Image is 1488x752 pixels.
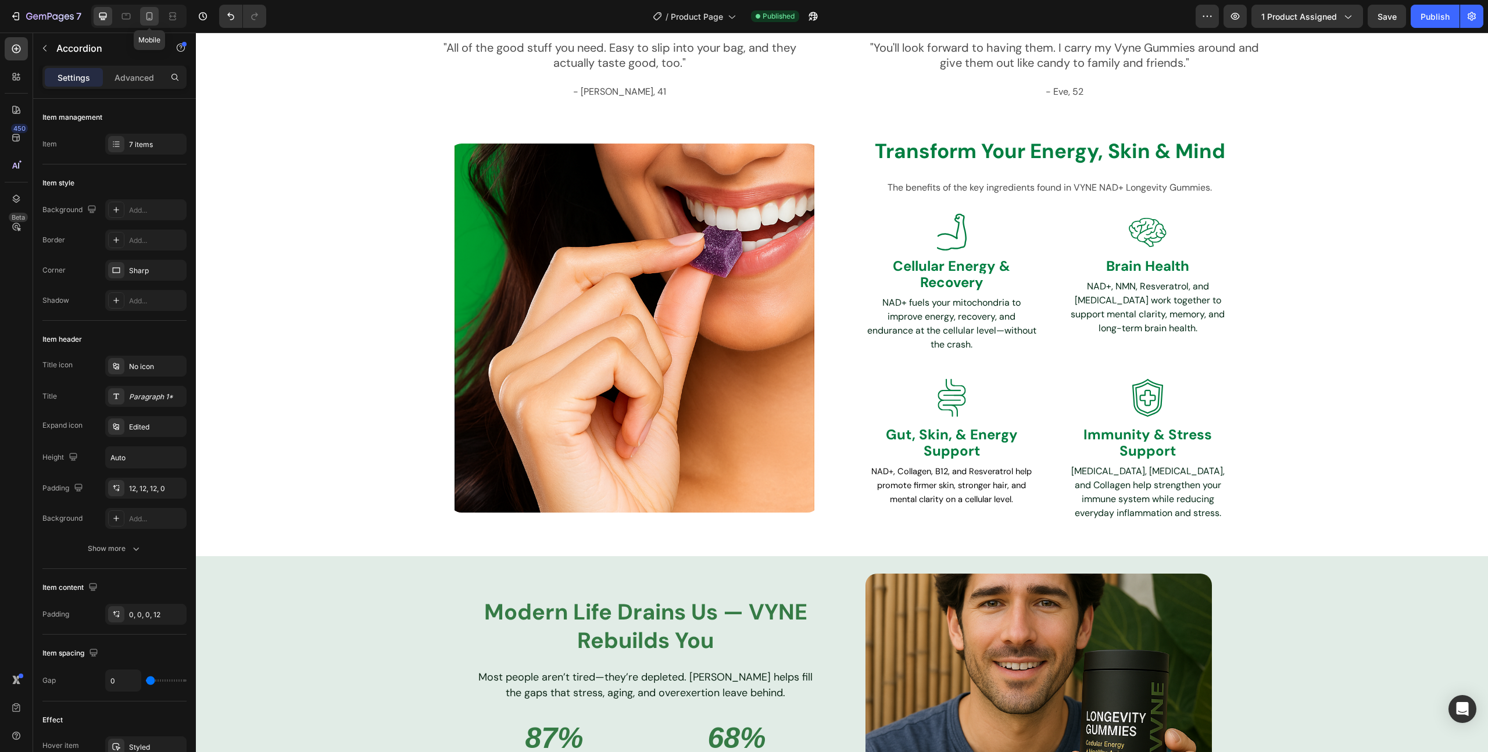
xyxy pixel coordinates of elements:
[254,111,623,480] img: gempages_569483483341128736-a6735218-e753-43f8-a7e0-a08e6060056b.png
[129,266,184,276] div: Sharp
[42,420,83,431] div: Expand icon
[42,513,83,524] div: Background
[737,346,775,384] img: gut_health_c6d8798e-8375-40d0-9076-f9d30183cce4.svg
[129,514,184,524] div: Add...
[697,224,814,259] strong: Cellular Energy & Recovery
[42,675,56,686] div: Gap
[42,139,57,149] div: Item
[42,740,79,751] div: Hover item
[1261,10,1337,23] span: 1 product assigned
[666,10,668,23] span: /
[42,360,73,370] div: Title icon
[42,178,74,188] div: Item style
[933,346,971,384] img: immunity_4cf54ccc-cde5-4e89-88fe-f22b714cb6ce.svg
[42,334,82,345] div: Item header
[675,433,836,472] span: NAD+, Collagen, B12, and Resveratrol help promote firmer skin, stronger hair, and mental clarity ...
[671,264,840,318] span: NAD+ fuels your mitochondria to improve energy, recovery, and endurance at the cellular level—wit...
[1378,12,1397,22] span: Save
[226,52,622,66] p: - [PERSON_NAME], 41
[933,181,971,219] img: cognition_a63d4686-2c2b-419a-b831-d77be3a0eda8.svg
[106,670,141,691] input: Auto
[42,202,99,218] div: Background
[875,248,1029,302] span: NAD+, NMN, Resveratrol, and [MEDICAL_DATA] work together to support mental clarity, memory, and l...
[196,33,1488,752] iframe: Design area
[42,265,66,275] div: Corner
[129,422,184,432] div: Edited
[129,392,184,402] div: Paragraph 1*
[42,538,187,559] button: Show more
[129,205,184,216] div: Add...
[277,564,623,624] h2: Modern Life Drains Us — VYNE Rebuilds You
[5,5,87,28] button: 7
[1251,5,1363,28] button: 1 product assigned
[277,687,441,724] h2: 87%
[129,484,184,494] div: 12, 12, 12, 0
[129,296,184,306] div: Add...
[76,9,81,23] p: 7
[129,361,184,372] div: No icon
[1448,695,1476,723] div: Open Intercom Messenger
[11,124,28,133] div: 450
[888,393,1016,427] strong: Immunity & Stress Support
[42,112,102,123] div: Item management
[106,447,186,468] input: Auto
[1368,5,1406,28] button: Save
[671,52,1067,66] p: - Eve, 52
[671,10,723,23] span: Product Page
[674,8,1063,38] span: "You'll look forward to having them. I carry my Vyne Gummies around and give them out like candy ...
[42,295,69,306] div: Shadow
[1421,10,1450,23] div: Publish
[219,5,266,28] div: Undo/Redo
[690,393,822,427] strong: Gut, Skin, & Energy Support
[42,391,57,402] div: Title
[42,646,101,661] div: Item spacing
[671,148,1038,162] p: The benefits of the key ingredients found in VYNE NAD+ Longevity Gummies.
[42,481,85,496] div: Padding
[56,41,155,55] p: Accordion
[58,71,90,84] p: Settings
[875,432,1029,486] span: [MEDICAL_DATA], [MEDICAL_DATA], and Collagen help strengthen your immune system while reducing ev...
[679,105,1029,132] strong: Transform Your Energy, Skin & Mind
[737,181,775,219] img: recovery_2c68e61d-b40a-464f-b4a4-5c61fe484394.svg
[42,609,69,619] div: Padding
[129,235,184,246] div: Add...
[88,543,142,554] div: Show more
[42,450,80,465] div: Height
[115,71,154,84] p: Advanced
[277,636,623,669] h2: Most people aren’t tired—they’re depleted. [PERSON_NAME] helps fill the gaps that stress, aging, ...
[42,715,63,725] div: Effect
[42,580,100,596] div: Item content
[459,687,623,724] h2: 68%
[763,11,795,22] span: Published
[910,224,993,242] strong: Brain Health
[42,235,65,245] div: Border
[1411,5,1460,28] button: Publish
[129,610,184,620] div: 0, 0, 0, 12
[129,139,184,150] div: 7 items
[9,213,28,222] div: Beta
